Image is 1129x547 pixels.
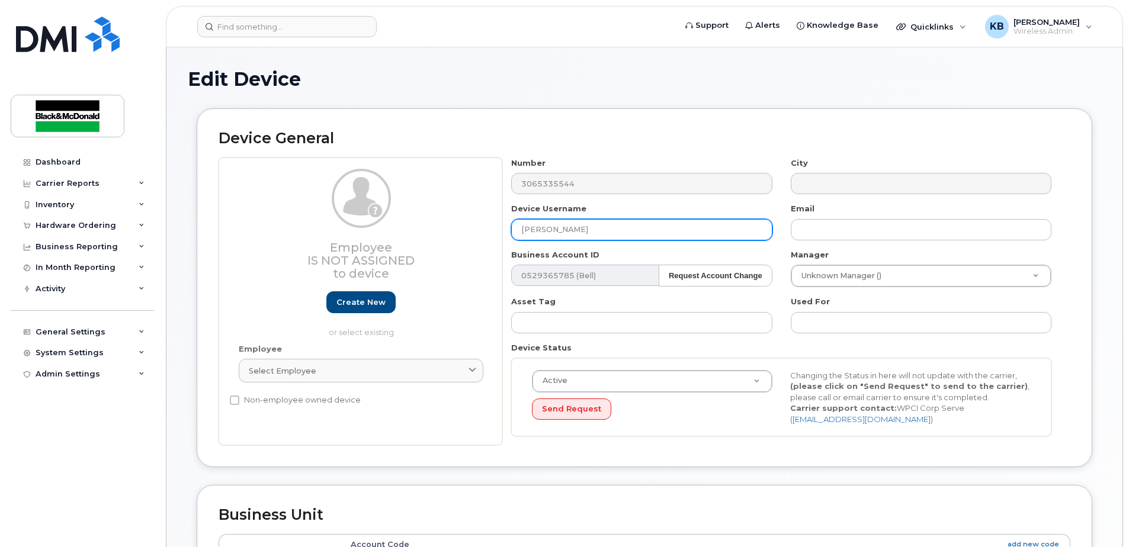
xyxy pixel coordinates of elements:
span: Active [535,375,567,386]
a: [EMAIL_ADDRESS][DOMAIN_NAME] [793,414,931,424]
label: Device Status [511,342,572,353]
span: to device [333,266,389,281]
a: Unknown Manager () [791,265,1051,287]
p: or select existing [239,327,483,338]
strong: Request Account Change [669,271,762,280]
label: Non-employee owned device [230,393,361,407]
label: Business Account ID [511,249,599,260]
button: Request Account Change [659,265,772,287]
span: Unknown Manager () [794,271,881,281]
a: Active [533,371,772,392]
h2: Business Unit [219,507,1070,523]
a: Create new [326,291,396,313]
h1: Edit Device [188,69,1101,89]
strong: (please click on "Send Request" to send to the carrier) [790,381,1028,391]
label: Device Username [511,203,586,214]
label: Manager [791,249,829,260]
label: Email [791,203,814,214]
label: Asset Tag [511,296,556,307]
label: Number [511,157,546,169]
span: Is not assigned [307,253,415,268]
button: Send Request [532,398,611,420]
input: Non-employee owned device [230,395,239,405]
span: Select employee [249,365,316,377]
h3: Employee [239,241,483,280]
label: Employee [239,343,282,355]
h2: Device General [219,130,1070,147]
label: City [791,157,808,169]
div: Changing the Status in here will not update with the carrier, , please call or email carrier to e... [781,370,1040,425]
strong: Carrier support contact: [790,403,897,413]
a: Select employee [239,359,483,382]
label: Used For [791,296,830,307]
